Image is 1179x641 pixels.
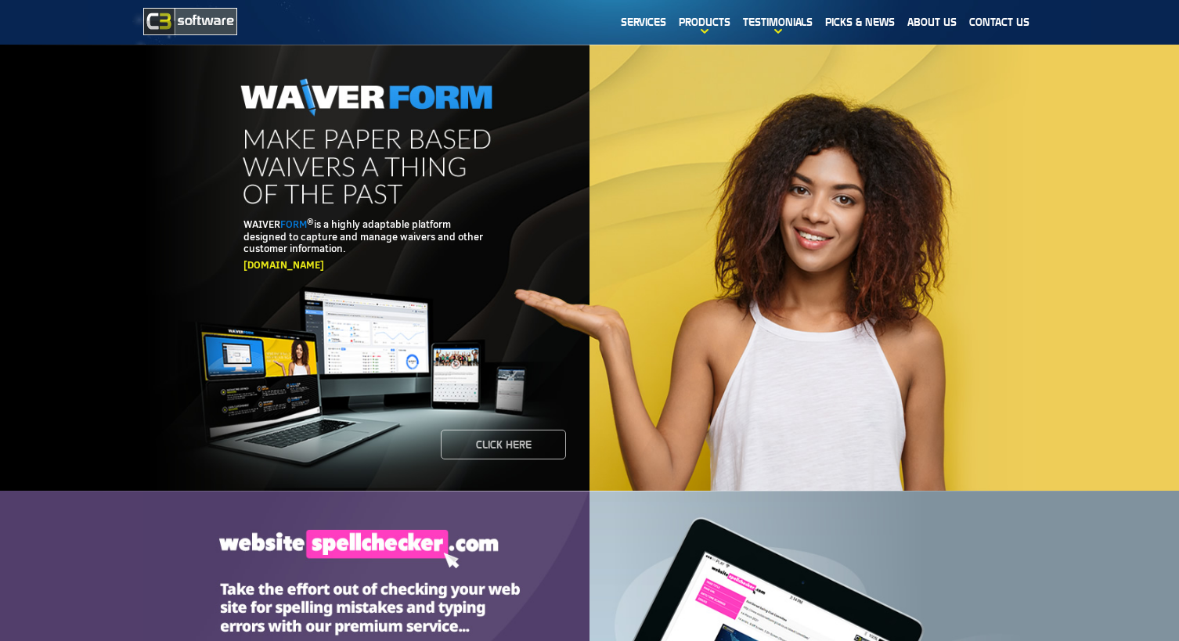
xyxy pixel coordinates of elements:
a: Services [615,4,672,40]
span: FORM [280,217,307,231]
a: Picks & News [819,4,901,40]
span: Click here [460,440,546,449]
a: About us [901,4,963,40]
img: C3 Software [143,8,237,35]
a: [DOMAIN_NAME] [243,257,324,272]
a: Click here [441,430,566,459]
sup: ® [307,216,314,226]
a: Products [672,4,737,40]
a: Contact Us [963,4,1036,40]
a: Testimonials [737,4,819,40]
p: WAIVER is a highly adaptable platform designed to capture and manage waivers and other customer i... [243,218,489,255]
